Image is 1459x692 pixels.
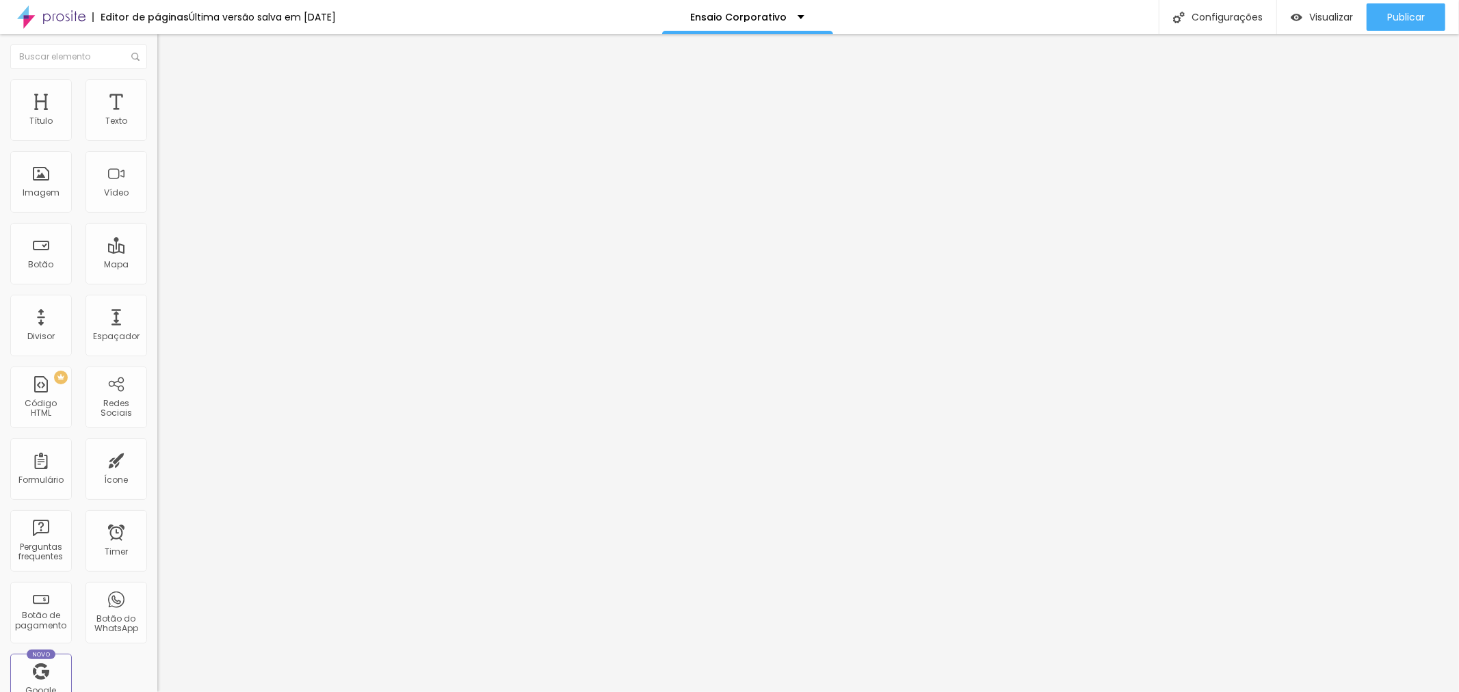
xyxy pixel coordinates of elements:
div: Botão do WhatsApp [89,614,143,634]
div: Vídeo [104,188,129,198]
div: Imagem [23,188,60,198]
div: Perguntas frequentes [14,542,68,562]
div: Texto [105,116,127,126]
img: view-1.svg [1291,12,1302,23]
div: Mapa [104,260,129,269]
div: Última versão salva em [DATE] [189,12,336,22]
img: Icone [1173,12,1185,23]
span: Publicar [1387,12,1425,23]
div: Novo [27,650,56,659]
img: Icone [131,53,140,61]
div: Botão [29,260,54,269]
div: Botão de pagamento [14,611,68,630]
p: Ensaio Corporativo [691,12,787,22]
input: Buscar elemento [10,44,147,69]
iframe: Editor [157,34,1459,692]
div: Ícone [105,475,129,485]
div: Formulário [18,475,64,485]
div: Divisor [27,332,55,341]
div: Código HTML [14,399,68,418]
div: Redes Sociais [89,399,143,418]
div: Título [29,116,53,126]
button: Publicar [1367,3,1445,31]
div: Timer [105,547,128,557]
button: Visualizar [1277,3,1367,31]
div: Espaçador [93,332,140,341]
div: Editor de páginas [92,12,189,22]
span: Visualizar [1309,12,1353,23]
